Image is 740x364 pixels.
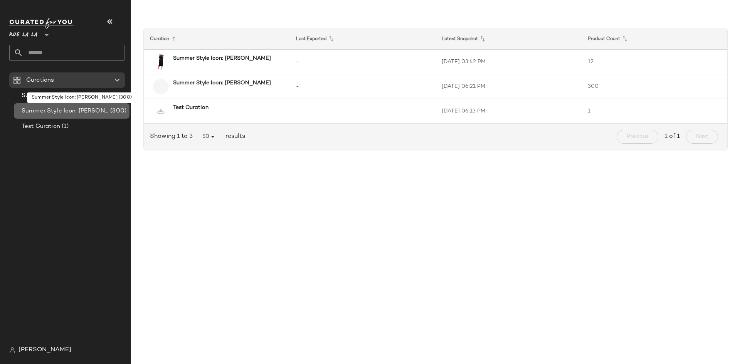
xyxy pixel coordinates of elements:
[202,133,216,140] span: 50
[22,122,60,131] span: Test Curation
[436,50,582,74] td: [DATE] 03:42 PM
[114,91,126,100] span: (12)
[9,18,75,29] img: cfy_white_logo.C9jOOHJF.svg
[290,99,436,124] td: -
[60,122,69,131] span: (1)
[436,28,582,50] th: Latest Snapshot
[150,132,196,141] span: Showing 1 to 3
[196,130,222,144] button: 50
[222,132,245,141] span: results
[9,26,37,40] span: Rue La La
[664,132,680,141] span: 1 of 1
[436,74,582,99] td: [DATE] 06:21 PM
[582,50,728,74] td: 12
[582,28,728,50] th: Product Count
[144,28,290,50] th: Curation
[22,107,109,116] span: Summer Style Icon: [PERSON_NAME]
[290,28,436,50] th: Last Exported
[173,79,271,87] b: Summer Style Icon: [PERSON_NAME]
[290,74,436,99] td: -
[26,76,54,85] span: Curations
[18,346,71,355] span: [PERSON_NAME]
[9,347,15,353] img: svg%3e
[22,91,114,100] span: Summer Style Icon: [PERSON_NAME]
[436,99,582,124] td: [DATE] 06:13 PM
[582,74,728,99] td: 300
[582,99,728,124] td: 1
[173,104,209,112] b: Test Curation
[173,54,271,62] b: Summer Style Icon: [PERSON_NAME]
[109,107,126,116] span: (300)
[290,50,436,74] td: -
